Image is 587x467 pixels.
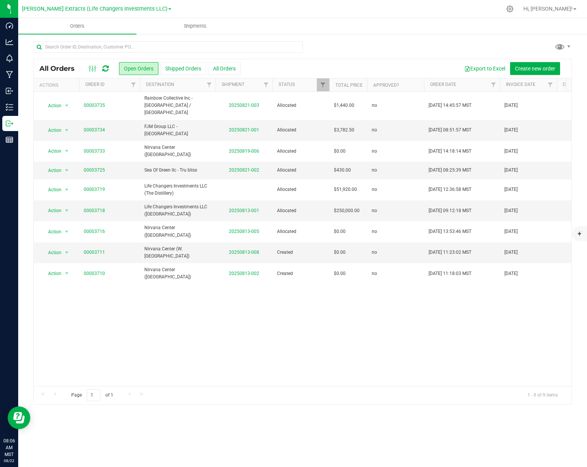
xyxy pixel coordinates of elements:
a: 00003718 [84,207,105,214]
span: [DATE] 08:25:39 MST [429,167,471,174]
span: [DATE] 13:53:46 MST [429,228,471,235]
p: 08/22 [3,458,15,464]
a: 00003711 [84,249,105,256]
span: select [62,125,72,136]
span: select [62,226,72,237]
span: select [62,205,72,216]
inline-svg: Outbound [6,120,13,127]
a: 00003719 [84,186,105,193]
span: Action [41,100,62,111]
a: 00003733 [84,148,105,155]
span: select [62,184,72,195]
a: Order ID [85,82,105,87]
a: Total Price [335,83,363,88]
span: Allocated [277,186,325,193]
span: [DATE] 11:18:03 MST [429,270,471,277]
span: FJM Group LLC - [GEOGRAPHIC_DATA] [144,123,211,137]
span: Created [277,270,325,277]
a: 20250821-002 [229,167,259,173]
span: $0.00 [334,148,346,155]
span: select [62,268,72,279]
span: Nirvana Center ([GEOGRAPHIC_DATA]) [144,224,211,239]
span: select [62,247,72,258]
a: Filter [203,78,216,91]
span: Hi, [PERSON_NAME]! [523,6,573,12]
a: Order Date [430,82,456,87]
span: select [62,146,72,156]
a: 20250813-002 [229,271,259,276]
a: Filter [487,78,500,91]
span: [DATE] 09:12:18 MST [429,207,471,214]
span: [DATE] 11:23:02 MST [429,249,471,256]
span: [DATE] [504,186,518,193]
span: no [372,167,377,174]
span: no [372,127,377,134]
button: Shipped Orders [160,62,206,75]
a: Orders [18,18,136,34]
a: Filter [127,78,140,91]
span: Sea Of Green llc - Tru bliss [144,167,211,174]
a: Status [279,82,295,87]
span: $430.00 [334,167,351,174]
span: $51,920.00 [334,186,357,193]
span: [DATE] 08:51:57 MST [429,127,471,134]
span: Allocated [277,228,325,235]
span: Created [277,249,325,256]
span: no [372,207,377,214]
span: $0.00 [334,270,346,277]
iframe: Resource center [8,406,30,429]
span: All Orders [39,64,82,73]
span: no [372,186,377,193]
span: $3,782.50 [334,127,354,134]
a: Filter [544,78,557,91]
span: Action [41,146,62,156]
span: 1 - 9 of 9 items [521,389,564,401]
a: 20250813-008 [229,250,259,255]
span: no [372,270,377,277]
span: Allocated [277,207,325,214]
span: [DATE] [504,127,518,134]
p: 08:06 AM MST [3,437,15,458]
span: $0.00 [334,249,346,256]
span: Action [41,268,62,279]
inline-svg: Analytics [6,38,13,46]
span: no [372,249,377,256]
span: Nirvana Center (W. [GEOGRAPHIC_DATA]) [144,245,211,260]
span: Action [41,184,62,195]
span: select [62,165,72,176]
input: Search Order ID, Destination, Customer PO... [33,41,303,53]
span: $0.00 [334,228,346,235]
span: $1,440.00 [334,102,354,109]
a: Shipment [222,82,244,87]
a: Filter [260,78,272,91]
span: Action [41,205,62,216]
inline-svg: Inbound [6,87,13,95]
a: 20250821-001 [229,127,259,133]
inline-svg: Manufacturing [6,71,13,78]
a: Approved? [373,83,399,88]
span: Page of 1 [65,389,119,401]
a: 00003725 [84,167,105,174]
a: Shipments [136,18,255,34]
span: Action [41,125,62,136]
a: Filter [317,78,329,91]
a: Destination [146,82,174,87]
span: Action [41,165,62,176]
span: Action [41,226,62,237]
button: Export to Excel [459,62,510,75]
a: 20250819-006 [229,148,259,154]
a: 00003734 [84,127,105,134]
inline-svg: Dashboard [6,22,13,30]
button: Open Orders [119,62,158,75]
inline-svg: Monitoring [6,55,13,62]
span: no [372,228,377,235]
span: [DATE] [504,148,518,155]
button: All Orders [208,62,241,75]
span: [PERSON_NAME] Extracts (Life Changers Investments LLC) [22,6,167,12]
inline-svg: Inventory [6,103,13,111]
span: Allocated [277,148,325,155]
button: Create new order [510,62,560,75]
span: Nirvana Center ([GEOGRAPHIC_DATA]) [144,144,211,158]
div: Manage settings [505,5,515,12]
a: 20250821-003 [229,103,259,108]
